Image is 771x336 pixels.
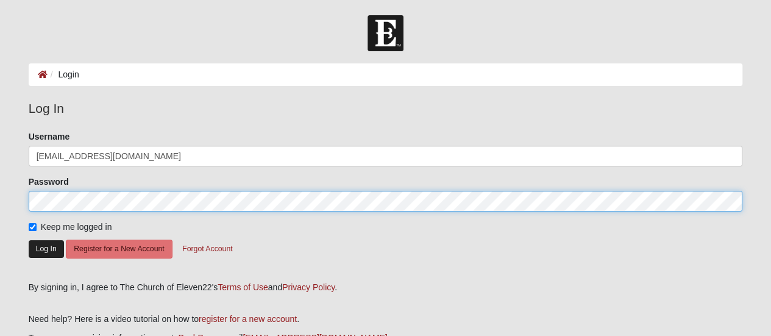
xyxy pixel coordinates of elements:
[29,176,69,188] label: Password
[368,15,403,51] img: Church of Eleven22 Logo
[218,282,268,292] a: Terms of Use
[174,240,240,259] button: Forgot Account
[282,282,335,292] a: Privacy Policy
[29,240,64,258] button: Log In
[48,68,79,81] li: Login
[41,222,112,232] span: Keep me logged in
[29,281,743,294] div: By signing in, I agree to The Church of Eleven22's and .
[29,223,37,231] input: Keep me logged in
[29,130,70,143] label: Username
[66,240,172,259] button: Register for a New Account
[199,314,297,324] a: register for a new account
[29,313,743,326] p: Need help? Here is a video tutorial on how to .
[29,99,743,118] legend: Log In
